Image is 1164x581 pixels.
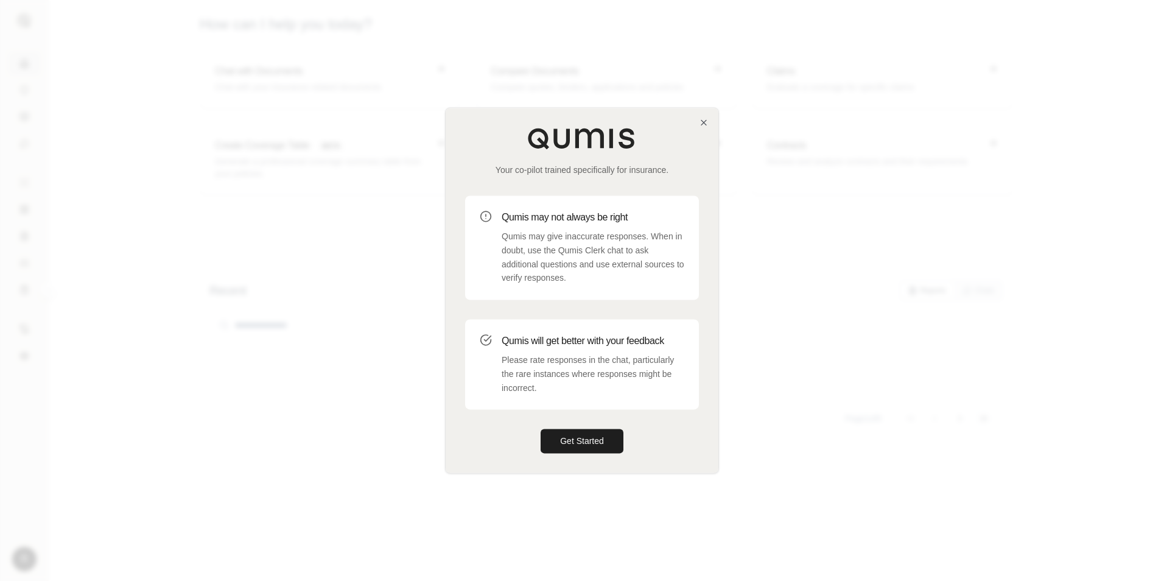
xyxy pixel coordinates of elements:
[502,210,684,225] h3: Qumis may not always be right
[527,127,637,149] img: Qumis Logo
[541,429,623,454] button: Get Started
[502,230,684,285] p: Qumis may give inaccurate responses. When in doubt, use the Qumis Clerk chat to ask additional qu...
[465,164,699,176] p: Your co-pilot trained specifically for insurance.
[502,334,684,348] h3: Qumis will get better with your feedback
[502,353,684,395] p: Please rate responses in the chat, particularly the rare instances where responses might be incor...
